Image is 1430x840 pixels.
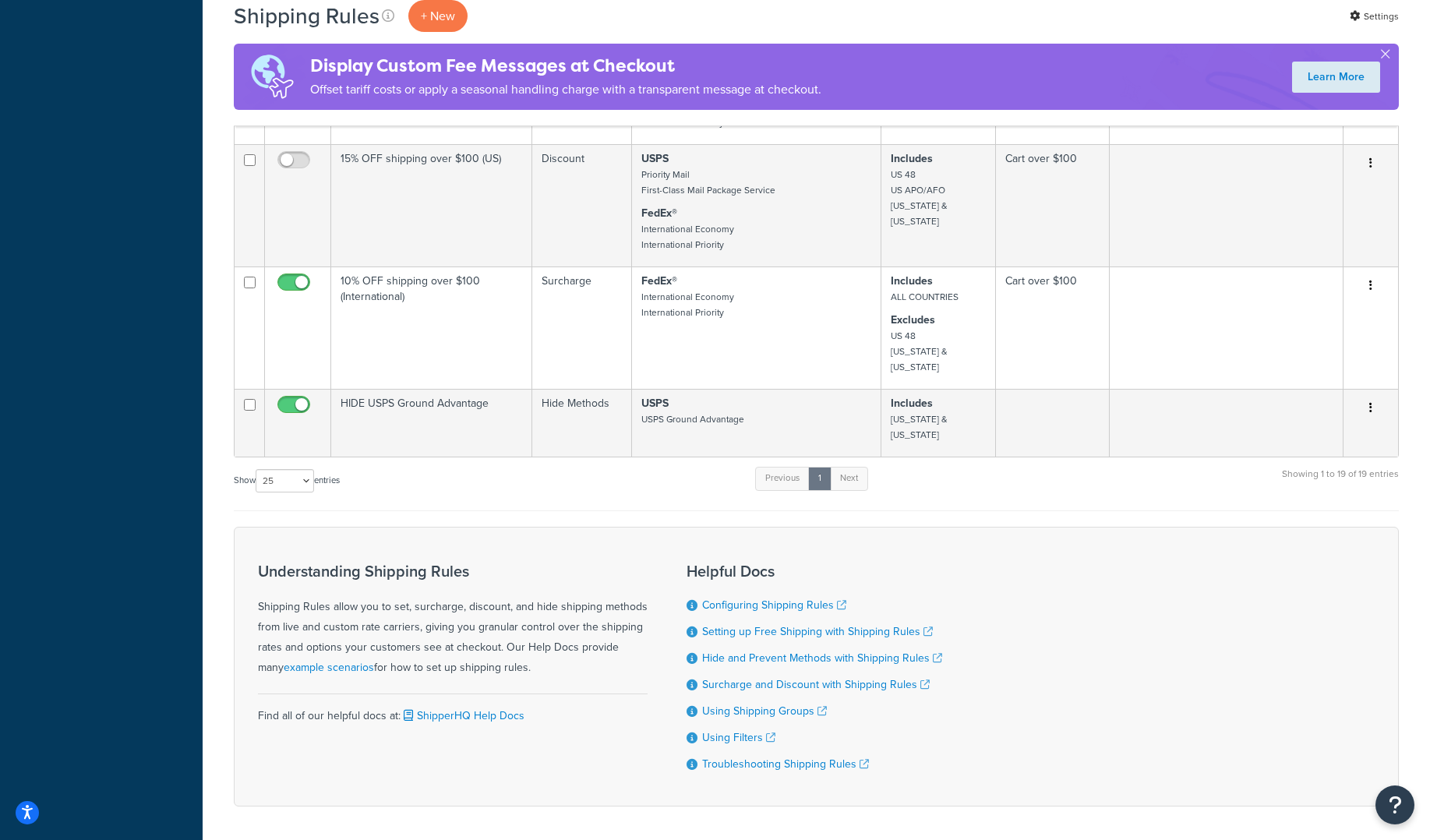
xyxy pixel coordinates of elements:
a: Settings [1350,5,1399,27]
a: Learn More [1292,62,1380,93]
a: Troubleshooting Shipping Rules [702,756,869,772]
p: Offset tariff costs or apply a seasonal handling charge with a transparent message at checkout. [310,79,821,101]
strong: FedEx® [641,273,677,289]
h3: Understanding Shipping Rules [258,563,648,580]
td: Cart over $100 [996,144,1110,266]
strong: Includes [891,395,933,411]
div: Shipping Rules allow you to set, surcharge, discount, and hide shipping methods from live and cus... [258,563,648,678]
strong: Includes [891,150,933,167]
small: USPS Ground Advantage [641,412,744,426]
h3: Helpful Docs [687,563,942,580]
small: ALL COUNTRIES [891,290,959,304]
strong: Excludes [891,312,935,328]
img: duties-banner-06bc72dcb5fe05cb3f9472aba00be2ae8eb53ab6f0d8bb03d382ba314ac3c341.png [234,44,310,110]
a: Hide and Prevent Methods with Shipping Rules [702,650,942,666]
small: International Economy International Priority [641,222,734,252]
h4: Display Custom Fee Messages at Checkout [310,53,821,79]
label: Show entries [234,469,340,492]
td: 10% OFF shipping over $100 (International) [331,266,532,389]
small: International Economy International Priority [641,290,734,319]
a: Previous [755,467,810,490]
h1: Shipping Rules [234,1,380,31]
a: Surcharge and Discount with Shipping Rules [702,676,930,693]
select: Showentries [256,469,314,492]
button: Open Resource Center [1375,785,1414,824]
div: Showing 1 to 19 of 19 entries [1282,465,1399,499]
small: [US_STATE] & [US_STATE] [891,412,948,442]
a: example scenarios [284,659,374,676]
small: US 48 [US_STATE] & [US_STATE] [891,329,948,374]
a: Setting up Free Shipping with Shipping Rules [702,623,933,640]
small: US 48 US APO/AFO [US_STATE] & [US_STATE] [891,168,948,228]
a: Configuring Shipping Rules [702,597,846,613]
td: HIDE USPS Ground Advantage [331,389,532,457]
a: ShipperHQ Help Docs [401,708,524,724]
small: Priority Mail First-Class Mail Package Service [641,168,775,197]
strong: USPS [641,395,669,411]
td: 15% OFF shipping over $100 (US) [331,144,532,266]
td: Hide Methods [532,389,632,457]
div: Find all of our helpful docs at: [258,694,648,726]
a: 1 [808,467,832,490]
td: Discount [532,144,632,266]
strong: Includes [891,273,933,289]
strong: USPS [641,150,669,167]
a: Using Filters [702,729,775,746]
a: Using Shipping Groups [702,703,827,719]
a: Next [830,467,868,490]
strong: FedEx® [641,205,677,221]
td: Surcharge [532,266,632,389]
td: Cart over $100 [996,266,1110,389]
